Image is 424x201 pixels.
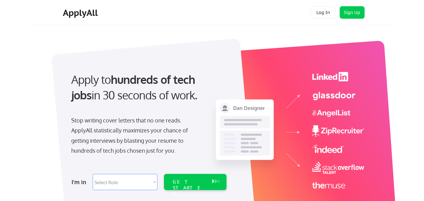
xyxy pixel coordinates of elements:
div: Apply to in 30 seconds of work. [71,72,224,103]
div: Stop writing cover letters that no one reads. ApplyAll statistically maximizes your chance of get... [71,115,199,156]
button: Sign Up [340,6,365,19]
button: Log In [311,6,336,19]
div: ApplyAll [63,7,100,18]
div: I'm in [72,177,89,187]
strong: hundreds of tech jobs [71,72,198,102]
div: GET STARTED [173,179,206,197]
